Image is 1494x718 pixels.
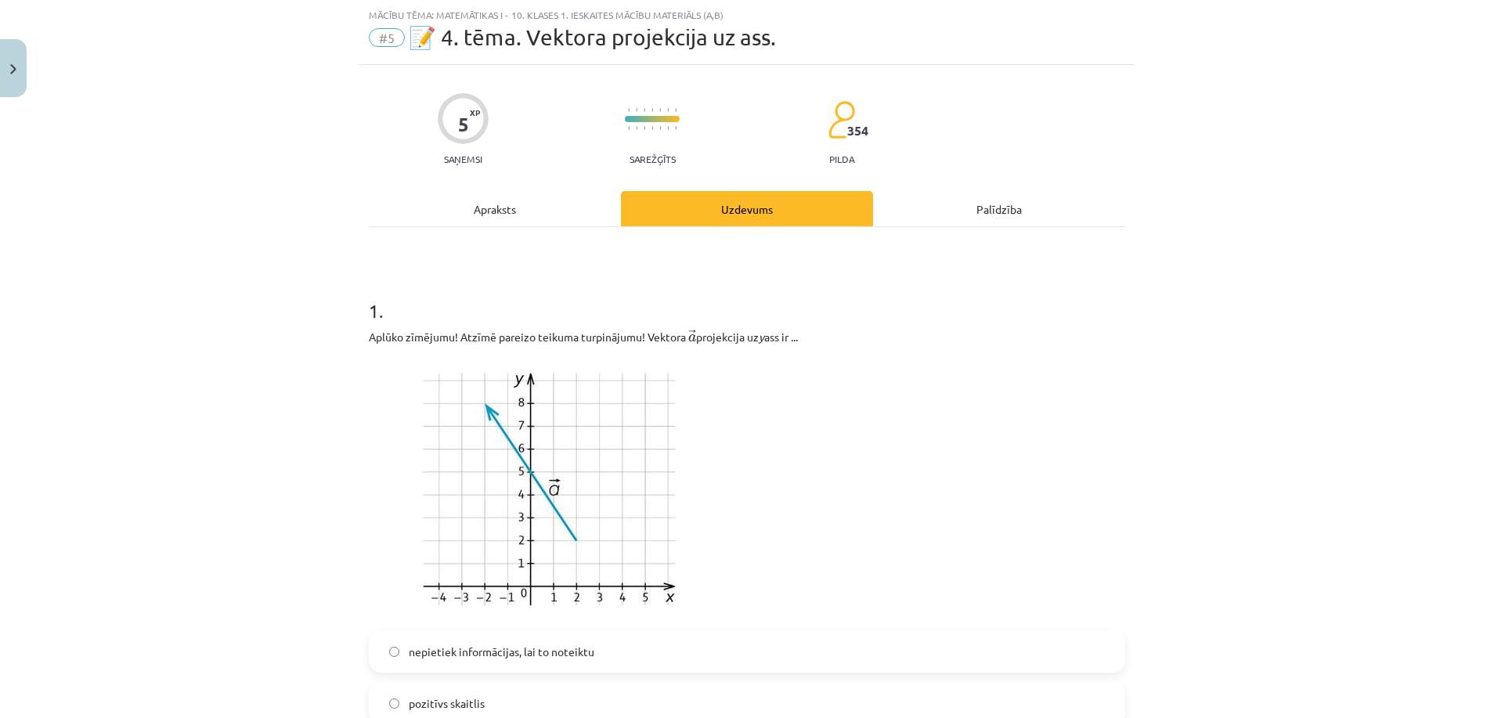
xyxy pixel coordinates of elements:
img: icon-short-line-57e1e144782c952c97e751825c79c345078a6d821885a25fce030b3d8c18986b.svg [675,108,677,112]
span: 📝 4. tēma. Vektora projekcija uz ass. [409,24,776,50]
img: icon-short-line-57e1e144782c952c97e751825c79c345078a6d821885a25fce030b3d8c18986b.svg [667,108,669,112]
span: nepietiek informācijas, lai to noteiktu [409,644,594,660]
p: Sarežģīts [630,153,676,164]
img: icon-short-line-57e1e144782c952c97e751825c79c345078a6d821885a25fce030b3d8c18986b.svg [644,126,645,130]
h1: 1 . [369,272,1125,321]
p: Aplūko zīmējumu! Atzīmē pareizo teikuma turpinājumu! Vektora ﻿ projekcija uz ass ir ... [369,326,1125,345]
span: XP [470,108,480,117]
img: students-c634bb4e5e11cddfef0936a35e636f08e4e9abd3cc4e673bd6f9a4125e45ecb1.svg [828,100,855,139]
img: icon-short-line-57e1e144782c952c97e751825c79c345078a6d821885a25fce030b3d8c18986b.svg [644,108,645,112]
span: 354 [847,124,868,138]
img: icon-short-line-57e1e144782c952c97e751825c79c345078a6d821885a25fce030b3d8c18986b.svg [651,126,653,130]
span: #5 [369,28,405,47]
div: Mācību tēma: Matemātikas i - 10. klases 1. ieskaites mācību materiāls (a,b) [369,9,1125,20]
span: → [688,330,696,341]
p: pilda [829,153,854,164]
img: icon-short-line-57e1e144782c952c97e751825c79c345078a6d821885a25fce030b3d8c18986b.svg [651,108,653,112]
img: icon-short-line-57e1e144782c952c97e751825c79c345078a6d821885a25fce030b3d8c18986b.svg [675,126,677,130]
img: icon-close-lesson-0947bae3869378f0d4975bcd49f059093ad1ed9edebbc8119c70593378902aed.svg [10,64,16,74]
img: icon-short-line-57e1e144782c952c97e751825c79c345078a6d821885a25fce030b3d8c18986b.svg [636,126,637,130]
img: icon-short-line-57e1e144782c952c97e751825c79c345078a6d821885a25fce030b3d8c18986b.svg [659,108,661,112]
span: pozitīvs skaitlis [409,695,485,712]
div: Apraksts [369,191,621,226]
input: nepietiek informācijas, lai to noteiktu [389,647,399,657]
div: Palīdzība [873,191,1125,226]
p: Saņemsi [438,153,489,164]
img: icon-short-line-57e1e144782c952c97e751825c79c345078a6d821885a25fce030b3d8c18986b.svg [636,108,637,112]
span: a [688,334,696,342]
img: icon-short-line-57e1e144782c952c97e751825c79c345078a6d821885a25fce030b3d8c18986b.svg [628,126,630,130]
input: pozitīvs skaitlis [389,698,399,709]
div: 5 [458,114,469,135]
em: y [759,330,764,344]
img: icon-short-line-57e1e144782c952c97e751825c79c345078a6d821885a25fce030b3d8c18986b.svg [667,126,669,130]
div: Uzdevums [621,191,873,226]
img: icon-short-line-57e1e144782c952c97e751825c79c345078a6d821885a25fce030b3d8c18986b.svg [659,126,661,130]
img: icon-short-line-57e1e144782c952c97e751825c79c345078a6d821885a25fce030b3d8c18986b.svg [628,108,630,112]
